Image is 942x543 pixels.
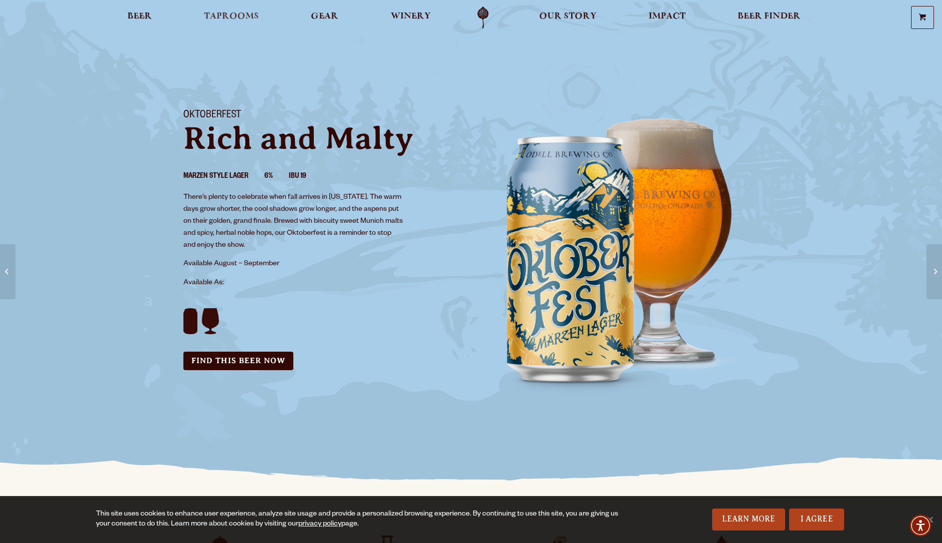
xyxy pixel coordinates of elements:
a: Odell Home [464,6,502,29]
h1: Oktoberfest [183,109,459,122]
span: Our Story [539,12,597,20]
a: I Agree [789,509,844,531]
img: Image of can and pour [471,97,771,397]
p: Available August – September [183,258,404,270]
a: Find this Beer Now [183,352,293,370]
p: Available As: [183,277,459,289]
span: Taprooms [204,12,259,20]
li: Marzen Style Lager [183,170,264,183]
a: Impact [642,6,692,29]
p: Rich and Malty [183,122,459,154]
a: Beer [121,6,158,29]
a: Learn More [712,509,786,531]
li: 6% [264,170,289,183]
span: Beer Finder [738,12,801,20]
div: Accessibility Menu [910,515,932,537]
a: Taprooms [197,6,265,29]
a: Beer Finder [731,6,807,29]
a: Gear [304,6,345,29]
a: Our Story [533,6,603,29]
div: This site uses cookies to enhance user experience, analyze site usage and provide a personalized ... [96,510,631,530]
li: IBU 19 [289,170,322,183]
span: Winery [391,12,431,20]
span: Beer [127,12,152,20]
span: Impact [649,12,686,20]
span: Gear [311,12,338,20]
a: Winery [384,6,437,29]
p: There’s plenty to celebrate when fall arrives in [US_STATE]. The warm days grow shorter, the cool... [183,192,404,252]
a: privacy policy [298,521,341,529]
